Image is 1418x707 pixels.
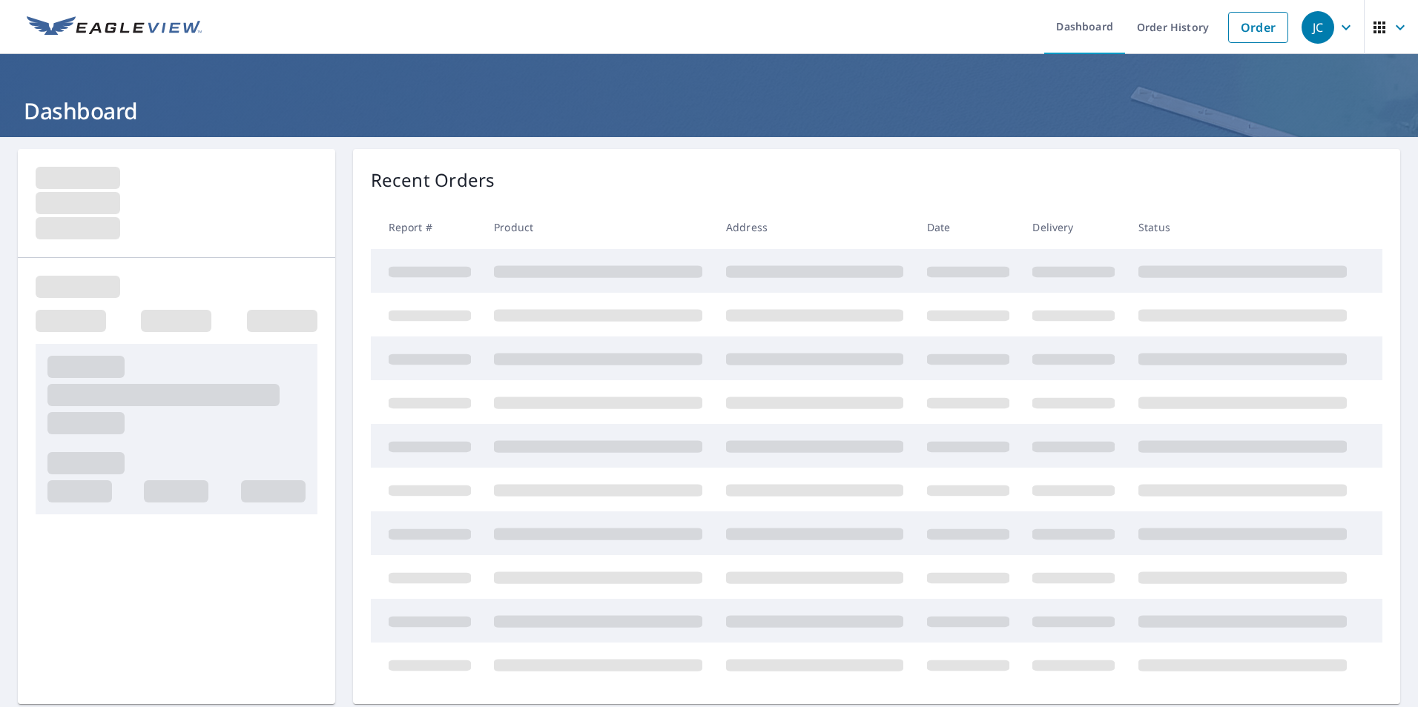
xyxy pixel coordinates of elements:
th: Product [482,205,714,249]
div: JC [1302,11,1334,44]
th: Delivery [1020,205,1127,249]
th: Status [1127,205,1359,249]
th: Address [714,205,915,249]
th: Report # [371,205,483,249]
a: Order [1228,12,1288,43]
h1: Dashboard [18,96,1400,126]
img: EV Logo [27,16,202,39]
th: Date [915,205,1021,249]
p: Recent Orders [371,167,495,193]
